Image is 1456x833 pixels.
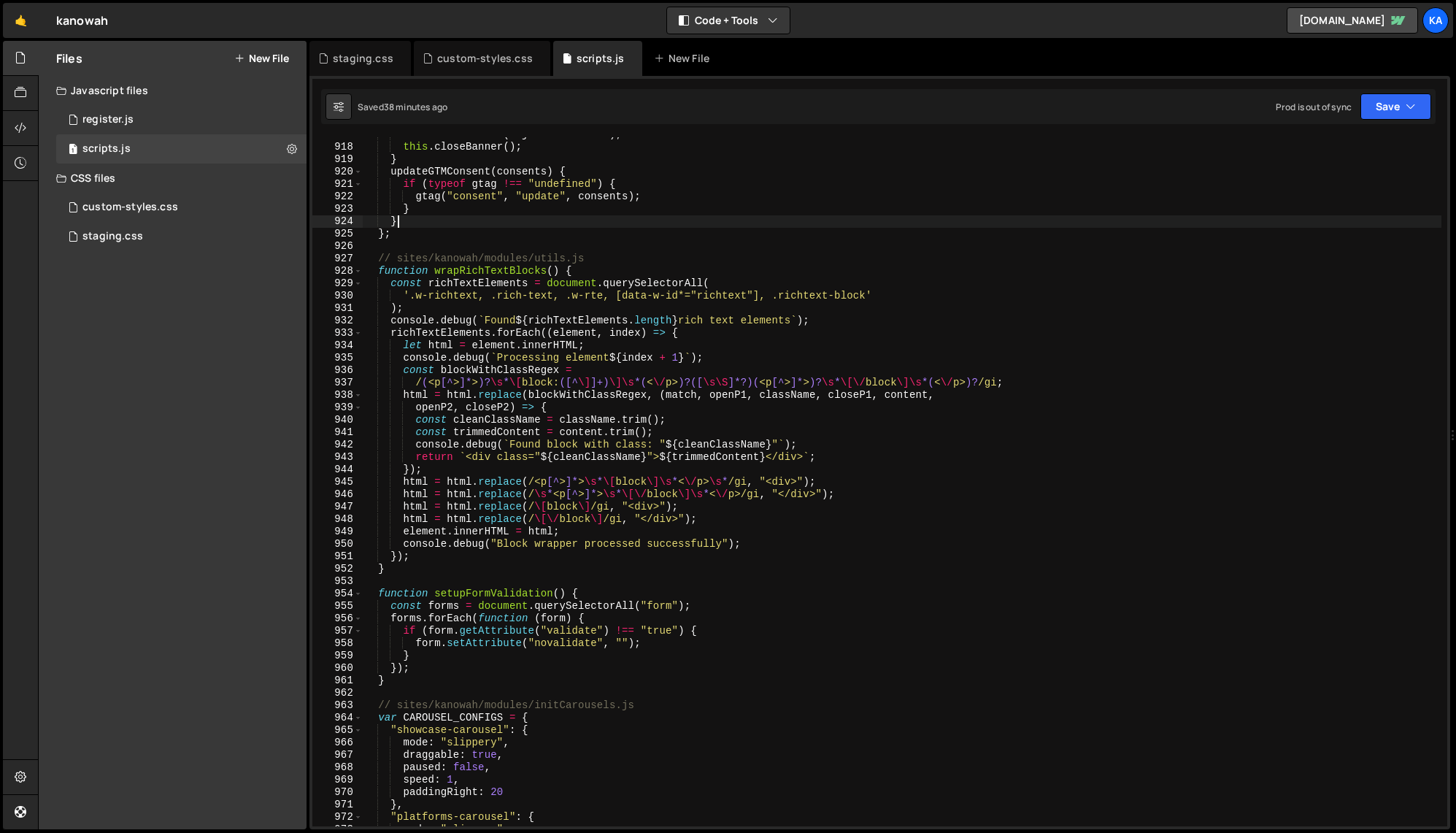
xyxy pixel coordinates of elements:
div: 918 [312,141,363,153]
div: 945 [312,476,363,488]
div: 947 [312,501,363,513]
div: 963 [312,699,363,712]
div: 953 [312,575,363,588]
div: 934 [312,339,363,352]
div: 922 [312,191,363,203]
div: 955 [312,600,363,613]
div: 9382/48097.css [56,222,307,251]
div: Prod is out of sync [1276,101,1352,113]
div: 946 [312,488,363,501]
div: custom-styles.css [82,201,178,214]
div: 969 [312,774,363,786]
div: 959 [312,650,363,662]
div: 951 [312,550,363,563]
div: 932 [312,315,363,327]
div: 967 [312,749,363,761]
div: 965 [312,724,363,737]
div: 943 [312,451,363,464]
div: 962 [312,687,363,699]
button: New File [234,53,289,64]
div: 964 [312,712,363,724]
div: 936 [312,364,363,377]
div: 961 [312,675,363,687]
div: 957 [312,625,363,637]
span: 1 [69,145,77,156]
div: 950 [312,538,363,550]
div: 929 [312,277,363,290]
div: 952 [312,563,363,575]
div: 921 [312,178,363,191]
div: 971 [312,799,363,811]
div: 939 [312,402,363,414]
div: 933 [312,327,363,339]
div: staging.css [333,51,393,66]
div: register.js [82,113,134,126]
div: 931 [312,302,363,315]
div: 970 [312,786,363,799]
div: 956 [312,613,363,625]
a: 🤙 [3,3,39,38]
div: 968 [312,761,363,774]
div: 949 [312,526,363,538]
div: scripts.js [577,51,625,66]
div: 930 [312,290,363,302]
div: 928 [312,265,363,277]
div: 935 [312,352,363,364]
div: 942 [312,439,363,451]
div: kanowah [56,12,108,29]
a: Ka [1422,7,1449,34]
div: CSS files [39,164,307,193]
button: Save [1360,93,1431,120]
div: 926 [312,240,363,253]
div: 924 [312,215,363,228]
div: 9382/24789.js [56,134,307,164]
div: 919 [312,153,363,166]
div: 920 [312,166,363,178]
button: Code + Tools [667,7,790,34]
div: 948 [312,513,363,526]
div: 960 [312,662,363,675]
div: 958 [312,637,363,650]
h2: Files [56,50,82,66]
div: 941 [312,426,363,439]
div: 972 [312,811,363,824]
div: staging.css [82,230,143,243]
div: 923 [312,203,363,215]
div: 938 [312,389,363,402]
div: Javascript files [39,76,307,105]
div: 940 [312,414,363,426]
div: 927 [312,253,363,265]
div: 9382/20687.js [56,105,307,134]
a: [DOMAIN_NAME] [1287,7,1418,34]
div: New File [654,51,715,66]
div: 954 [312,588,363,600]
div: 925 [312,228,363,240]
div: scripts.js [82,142,131,156]
div: Saved [358,101,447,113]
div: 966 [312,737,363,749]
div: 9382/20450.css [56,193,307,222]
div: 937 [312,377,363,389]
div: 38 minutes ago [384,101,447,113]
div: custom-styles.css [437,51,533,66]
div: 944 [312,464,363,476]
